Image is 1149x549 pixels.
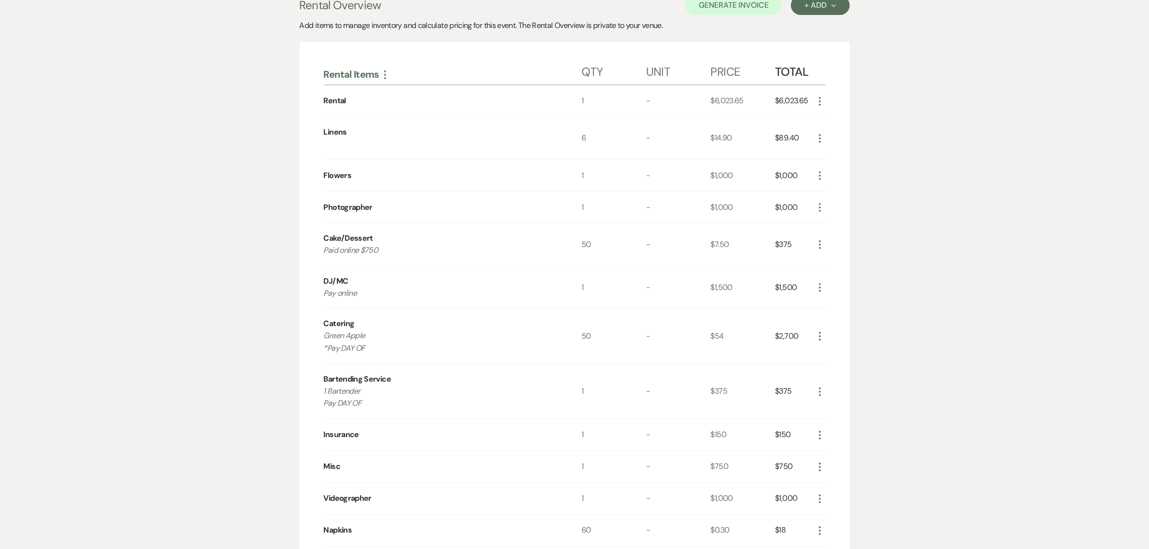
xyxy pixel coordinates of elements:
[646,55,711,84] div: Unit
[775,309,814,363] div: $2,700
[324,95,346,107] div: Rental
[324,461,340,472] div: Misc
[711,364,775,419] div: $375
[711,117,775,160] div: $14.90
[646,451,711,482] div: -
[646,515,711,546] div: -
[324,385,556,410] p: 1 Bartender Pay DAY OF
[711,266,775,309] div: $1,500
[646,309,711,363] div: -
[324,493,372,504] div: Videographer
[581,266,646,309] div: 1
[646,160,711,191] div: -
[324,275,348,287] div: DJ/MC
[324,244,556,257] p: Paid online $750
[775,192,814,223] div: $1,000
[581,223,646,266] div: 50
[646,85,711,117] div: -
[775,160,814,191] div: $1,000
[581,192,646,223] div: 1
[711,55,775,84] div: Price
[581,309,646,363] div: 50
[324,126,347,138] div: Linens
[775,451,814,482] div: $750
[581,419,646,451] div: 1
[775,85,814,117] div: $6,023.65
[324,68,582,81] div: Rental Items
[581,515,646,546] div: 60
[775,266,814,309] div: $1,500
[646,223,711,266] div: -
[581,364,646,419] div: 1
[581,85,646,117] div: 1
[581,160,646,191] div: 1
[775,364,814,419] div: $375
[324,329,556,354] p: Green Apple *Pay DAY OF
[324,373,391,385] div: Bartending Service
[711,451,775,482] div: $750
[711,160,775,191] div: $1,000
[775,419,814,451] div: $150
[775,483,814,514] div: $1,000
[324,429,359,440] div: Insurance
[646,117,711,160] div: -
[581,451,646,482] div: 1
[300,20,850,31] div: Add items to manage inventory and calculate pricing for this event. The Rental Overview is privat...
[711,515,775,546] div: $0.30
[775,117,814,160] div: $89.40
[711,192,775,223] div: $1,000
[646,419,711,451] div: -
[711,483,775,514] div: $1,000
[324,170,352,181] div: Flowers
[324,287,556,300] p: Pay online
[646,483,711,514] div: -
[646,266,711,309] div: -
[804,1,836,9] div: + Add
[581,117,646,160] div: 6
[711,85,775,117] div: $6,023.65
[324,524,352,536] div: Napkins
[775,55,814,84] div: Total
[775,223,814,266] div: $375
[646,364,711,419] div: -
[324,202,373,213] div: Photographer
[646,192,711,223] div: -
[775,515,814,546] div: $18
[324,318,355,329] div: Catering
[581,483,646,514] div: 1
[324,233,373,244] div: Cake/Dessert
[711,309,775,363] div: $54
[711,419,775,451] div: $150
[711,223,775,266] div: $7.50
[581,55,646,84] div: Qty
